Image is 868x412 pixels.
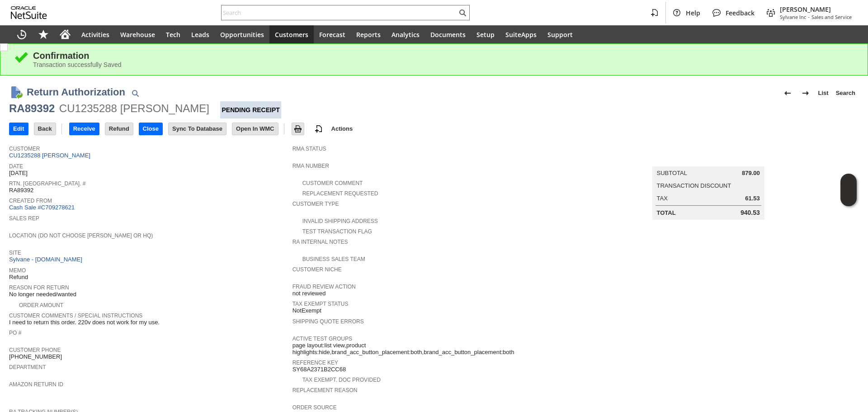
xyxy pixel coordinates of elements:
a: Opportunities [215,25,269,43]
a: SuiteApps [500,25,542,43]
svg: Search [457,7,468,18]
a: List [815,86,832,100]
a: Customer Phone [9,347,61,353]
a: Department [9,364,46,370]
a: Created From [9,198,52,204]
a: Support [542,25,578,43]
a: Order Source [292,404,337,411]
a: Tech [160,25,186,43]
a: Customer Niche [292,266,342,273]
a: Customer Comments / Special Instructions [9,313,142,319]
span: Leads [191,30,209,39]
iframe: Click here to launch Oracle Guided Learning Help Panel [840,174,857,206]
input: Back [34,123,56,135]
input: Search [222,7,457,18]
span: Sales and Service [811,14,852,20]
a: Active Test Groups [292,336,352,342]
div: CU1235288 [PERSON_NAME] [59,101,209,116]
a: Forecast [314,25,351,43]
a: RA Internal Notes [292,239,348,245]
a: Home [54,25,76,43]
img: Print [292,123,303,134]
a: Replacement reason [292,387,358,393]
img: Next [800,88,811,99]
input: Sync To Database [169,123,226,135]
a: Transaction Discount [657,182,731,189]
a: Business Sales Team [302,256,365,262]
a: RMA Status [292,146,326,152]
span: Analytics [392,30,420,39]
span: Setup [476,30,495,39]
span: I need to return this order. 220v does not work for my use. [9,319,160,326]
img: Quick Find [130,88,141,99]
span: Support [547,30,573,39]
a: Reports [351,25,386,43]
div: Transaction successfully Saved [33,61,854,68]
span: not reviewed [292,290,326,297]
span: No longer needed/wanted [9,291,76,298]
a: PO # [9,330,21,336]
a: Site [9,250,21,256]
a: Replacement Requested [302,190,378,197]
a: Cash Sale #C709278621 [9,204,75,211]
span: 879.00 [742,170,760,177]
a: Tax Exempt Status [292,301,349,307]
span: - [808,14,810,20]
a: Warehouse [115,25,160,43]
div: Pending Receipt [220,101,281,118]
a: Fraud Review Action [292,284,356,290]
h1: Return Authorization [27,85,125,99]
input: Receive [70,123,99,135]
a: Customer Type [292,201,339,207]
a: Total [657,209,676,216]
a: Amazon Return ID [9,381,63,388]
a: CU1235288 [PERSON_NAME] [9,152,93,159]
svg: Recent Records [16,29,27,40]
svg: logo [11,6,47,19]
span: SuiteApps [505,30,537,39]
a: Activities [76,25,115,43]
a: Customer [9,146,40,152]
a: Rtn. [GEOGRAPHIC_DATA]. # [9,180,85,187]
span: Help [686,9,700,17]
span: Sylvane Inc [780,14,806,20]
span: RA89392 [9,187,33,194]
span: Refund [9,274,28,281]
span: Forecast [319,30,345,39]
a: Date [9,163,23,170]
svg: Home [60,29,71,40]
span: [PERSON_NAME] [780,5,852,14]
img: Previous [782,88,793,99]
span: [PHONE_NUMBER] [9,353,62,360]
span: page layout:list view,product highlights:hide,brand_acc_button_placement:both,brand_acc_button_pl... [292,342,571,356]
img: add-record.svg [313,123,324,134]
div: RA89392 [9,101,55,116]
span: Feedback [726,9,755,17]
a: Subtotal [657,170,687,176]
a: Actions [328,125,357,132]
span: Reports [356,30,381,39]
a: Documents [425,25,471,43]
a: Leads [186,25,215,43]
div: Confirmation [33,51,854,61]
a: Shipping Quote Errors [292,318,364,325]
span: 61.53 [745,195,760,202]
a: Recent Records [11,25,33,43]
a: Sylvane - [DOMAIN_NAME] [9,256,85,263]
span: Activities [81,30,109,39]
input: Refund [105,123,133,135]
input: Open In WMC [232,123,278,135]
a: Tax [657,195,668,202]
a: Reason For Return [9,284,69,291]
span: Tech [166,30,180,39]
caption: Summary [652,152,764,166]
span: Warehouse [120,30,155,39]
svg: Shortcuts [38,29,49,40]
a: Invalid Shipping Address [302,218,378,224]
span: Oracle Guided Learning Widget. To move around, please hold and drag [840,190,857,207]
a: Location (Do Not Choose [PERSON_NAME] or HQ) [9,232,153,239]
input: Edit [9,123,28,135]
a: Analytics [386,25,425,43]
input: Close [139,123,162,135]
a: Memo [9,267,26,274]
